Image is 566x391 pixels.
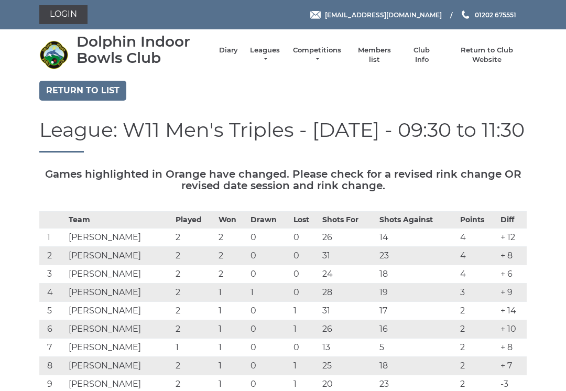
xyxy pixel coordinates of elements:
td: 1 [173,339,216,357]
td: [PERSON_NAME] [66,284,173,302]
img: Email [310,11,321,19]
td: + 9 [498,284,527,302]
td: 2 [458,320,498,339]
td: 2 [173,247,216,265]
td: 0 [291,339,320,357]
th: Played [173,212,216,229]
a: Email [EMAIL_ADDRESS][DOMAIN_NAME] [310,10,442,20]
th: Team [66,212,173,229]
td: 1 [216,320,248,339]
td: 23 [377,247,458,265]
td: 1 [39,229,66,247]
td: 2 [39,247,66,265]
td: 2 [173,357,216,375]
td: 1 [216,284,248,302]
td: 0 [248,320,291,339]
td: 14 [377,229,458,247]
th: Lost [291,212,320,229]
td: + 12 [498,229,527,247]
th: Points [458,212,498,229]
td: 31 [320,302,377,320]
td: 0 [248,229,291,247]
td: 18 [377,265,458,284]
th: Drawn [248,212,291,229]
td: 26 [320,320,377,339]
td: 0 [291,284,320,302]
img: Dolphin Indoor Bowls Club [39,40,68,69]
td: [PERSON_NAME] [66,339,173,357]
a: Return to list [39,81,126,101]
td: [PERSON_NAME] [66,320,173,339]
td: + 6 [498,265,527,284]
td: 0 [291,247,320,265]
td: + 14 [498,302,527,320]
td: 3 [458,284,498,302]
td: 1 [216,302,248,320]
td: 17 [377,302,458,320]
td: 19 [377,284,458,302]
h1: League: W11 Men's Triples - [DATE] - 09:30 to 11:30 [39,119,527,153]
td: 2 [173,229,216,247]
td: 1 [248,284,291,302]
td: 2 [173,284,216,302]
td: 7 [39,339,66,357]
td: 2 [458,302,498,320]
td: 5 [39,302,66,320]
a: Phone us 01202 675551 [460,10,516,20]
td: 1 [216,339,248,357]
td: 3 [39,265,66,284]
td: 2 [216,229,248,247]
td: 2 [173,265,216,284]
img: Phone us [462,10,469,19]
th: Shots Against [377,212,458,229]
td: + 10 [498,320,527,339]
td: + 8 [498,339,527,357]
a: Leagues [248,46,281,64]
td: [PERSON_NAME] [66,357,173,375]
td: 4 [458,265,498,284]
td: 2 [458,357,498,375]
td: 1 [216,357,248,375]
td: 2 [216,265,248,284]
a: Return to Club Website [448,46,527,64]
td: 2 [173,320,216,339]
td: 6 [39,320,66,339]
td: 0 [248,265,291,284]
td: 0 [248,357,291,375]
td: 26 [320,229,377,247]
a: Members list [352,46,396,64]
a: Club Info [407,46,437,64]
td: 1 [291,320,320,339]
span: [EMAIL_ADDRESS][DOMAIN_NAME] [325,10,442,18]
span: 01202 675551 [475,10,516,18]
td: [PERSON_NAME] [66,265,173,284]
td: 4 [458,247,498,265]
td: 4 [458,229,498,247]
td: [PERSON_NAME] [66,302,173,320]
th: Shots For [320,212,377,229]
td: [PERSON_NAME] [66,229,173,247]
a: Competitions [292,46,342,64]
td: 2 [458,339,498,357]
td: 0 [291,229,320,247]
td: + 8 [498,247,527,265]
td: 4 [39,284,66,302]
th: Diff [498,212,527,229]
td: 31 [320,247,377,265]
td: 0 [248,247,291,265]
td: 5 [377,339,458,357]
td: 2 [173,302,216,320]
td: [PERSON_NAME] [66,247,173,265]
td: 8 [39,357,66,375]
div: Dolphin Indoor Bowls Club [77,34,209,66]
td: 24 [320,265,377,284]
td: 0 [248,302,291,320]
td: 16 [377,320,458,339]
td: 2 [216,247,248,265]
a: Login [39,5,88,24]
td: 1 [291,357,320,375]
a: Diary [219,46,238,55]
td: 28 [320,284,377,302]
td: 1 [291,302,320,320]
th: Won [216,212,248,229]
